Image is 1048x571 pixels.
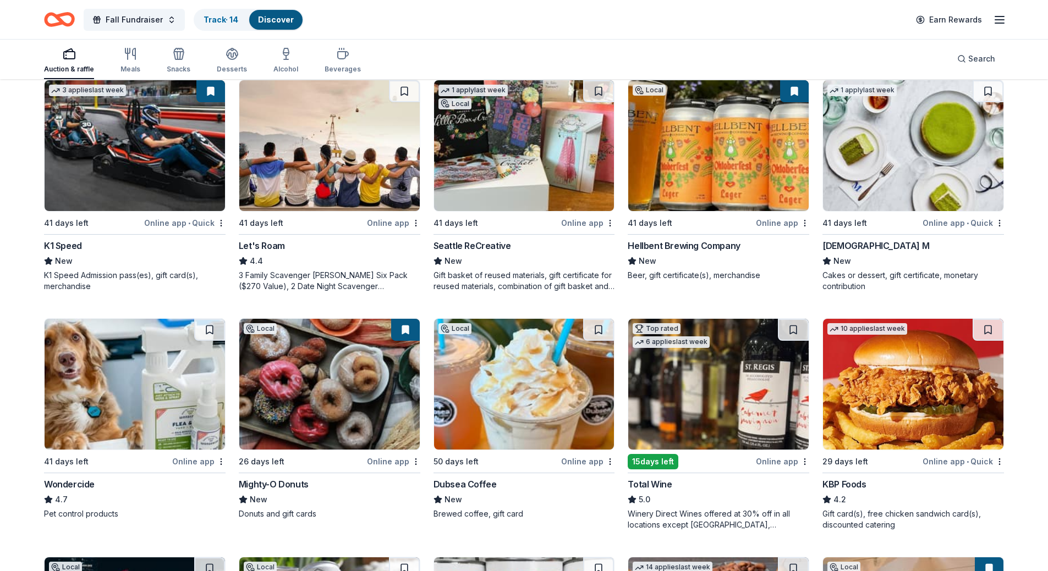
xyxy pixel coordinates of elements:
div: Online app Quick [923,216,1004,230]
img: Image for Dubsea Coffee [434,319,614,450]
div: Top rated [633,323,681,334]
a: Earn Rewards [909,10,989,30]
div: Total Wine [628,478,672,491]
button: Auction & raffle [44,43,94,79]
button: Track· 14Discover [194,9,304,31]
div: 1 apply last week [438,85,508,96]
span: • [967,219,969,228]
div: 41 days left [822,217,867,230]
span: New [55,254,73,268]
div: 6 applies last week [633,336,710,348]
div: Mighty-O Donuts [239,478,309,491]
a: Image for Dubsea CoffeeLocal50 days leftOnline appDubsea CoffeeNewBrewed coffee, gift card [434,318,615,519]
div: 41 days left [628,217,672,230]
div: 29 days left [822,455,868,468]
div: 1 apply last week [827,85,897,96]
span: 4.7 [55,493,68,506]
span: 4.4 [250,254,263,268]
div: Online app [561,216,614,230]
a: Image for K1 Speed3 applieslast week41 days leftOnline app•QuickK1 SpeedNewK1 Speed Admission pas... [44,80,226,292]
img: Image for Mighty-O Donuts [239,319,420,450]
div: Seattle ReCreative [434,239,511,252]
div: Dubsea Coffee [434,478,497,491]
a: Discover [258,15,294,24]
img: Image for Wondercide [45,319,225,450]
div: Local [438,98,471,109]
div: Snacks [167,65,190,74]
div: Beverages [325,65,361,74]
div: Online app [367,216,420,230]
div: KBP Foods [822,478,866,491]
div: Online app [561,454,614,468]
div: Local [633,85,666,96]
a: Image for Hellbent Brewing CompanyLocal41 days leftOnline appHellbent Brewing CompanyNewBeer, gif... [628,80,809,281]
span: Search [968,52,995,65]
div: Winery Direct Wines offered at 30% off in all locations except [GEOGRAPHIC_DATA], [GEOGRAPHIC_DAT... [628,508,809,530]
button: Search [948,48,1004,70]
div: Desserts [217,65,247,74]
div: Local [438,323,471,334]
a: Image for Total WineTop rated6 applieslast week15days leftOnline appTotal Wine5.0Winery Direct Wi... [628,318,809,530]
div: 41 days left [44,217,89,230]
div: Online app [367,454,420,468]
img: Image for Seattle ReCreative [434,80,614,211]
div: Brewed coffee, gift card [434,508,615,519]
div: 41 days left [44,455,89,468]
button: Fall Fundraiser [84,9,185,31]
span: 4.2 [833,493,846,506]
div: Online app [756,454,809,468]
span: New [250,493,267,506]
a: Home [44,7,75,32]
span: New [445,493,462,506]
button: Alcohol [273,43,298,79]
button: Snacks [167,43,190,79]
img: Image for K1 Speed [45,80,225,211]
span: 5.0 [639,493,650,506]
div: Online app [756,216,809,230]
div: 15 days left [628,454,678,469]
span: • [967,457,969,466]
div: Auction & raffle [44,65,94,74]
div: Local [244,323,277,334]
button: Beverages [325,43,361,79]
div: [DEMOGRAPHIC_DATA] M [822,239,929,252]
div: 41 days left [434,217,478,230]
img: Image for Lady M [823,80,1003,211]
span: Fall Fundraiser [106,13,163,26]
div: 3 Family Scavenger [PERSON_NAME] Six Pack ($270 Value), 2 Date Night Scavenger [PERSON_NAME] Two ... [239,270,420,292]
div: K1 Speed [44,239,82,252]
a: Image for Lady M1 applylast week41 days leftOnline app•Quick[DEMOGRAPHIC_DATA] MNewCakes or desse... [822,80,1004,292]
div: Alcohol [273,65,298,74]
img: Image for KBP Foods [823,319,1003,450]
div: Gift basket of reused materials, gift certificate for reused materials, combination of gift baske... [434,270,615,292]
div: 10 applies last week [827,323,907,335]
div: 26 days left [239,455,284,468]
div: Beer, gift certificate(s), merchandise [628,270,809,281]
img: Image for Total Wine [628,319,809,450]
div: Let's Roam [239,239,285,252]
a: Image for Let's Roam41 days leftOnline appLet's Roam4.43 Family Scavenger [PERSON_NAME] Six Pack ... [239,80,420,292]
a: Image for Wondercide41 days leftOnline appWondercide4.7Pet control products [44,318,226,519]
img: Image for Let's Roam [239,80,420,211]
button: Desserts [217,43,247,79]
span: New [445,254,462,268]
div: 41 days left [239,217,283,230]
div: Hellbent Brewing Company [628,239,740,252]
div: K1 Speed Admission pass(es), gift card(s), merchandise [44,270,226,292]
div: Wondercide [44,478,95,491]
span: • [188,219,190,228]
div: Meals [120,65,140,74]
img: Image for Hellbent Brewing Company [628,80,809,211]
a: Image for Seattle ReCreative1 applylast weekLocal41 days leftOnline appSeattle ReCreativeNewGift ... [434,80,615,292]
div: Pet control products [44,508,226,519]
div: Gift card(s), free chicken sandwich card(s), discounted catering [822,508,1004,530]
span: New [639,254,656,268]
a: Image for Mighty-O DonutsLocal26 days leftOnline appMighty-O DonutsNewDonuts and gift cards [239,318,420,519]
button: Meals [120,43,140,79]
div: Online app Quick [144,216,226,230]
a: Track· 14 [204,15,238,24]
div: 3 applies last week [49,85,126,96]
span: New [833,254,851,268]
div: Donuts and gift cards [239,508,420,519]
div: Online app [172,454,226,468]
